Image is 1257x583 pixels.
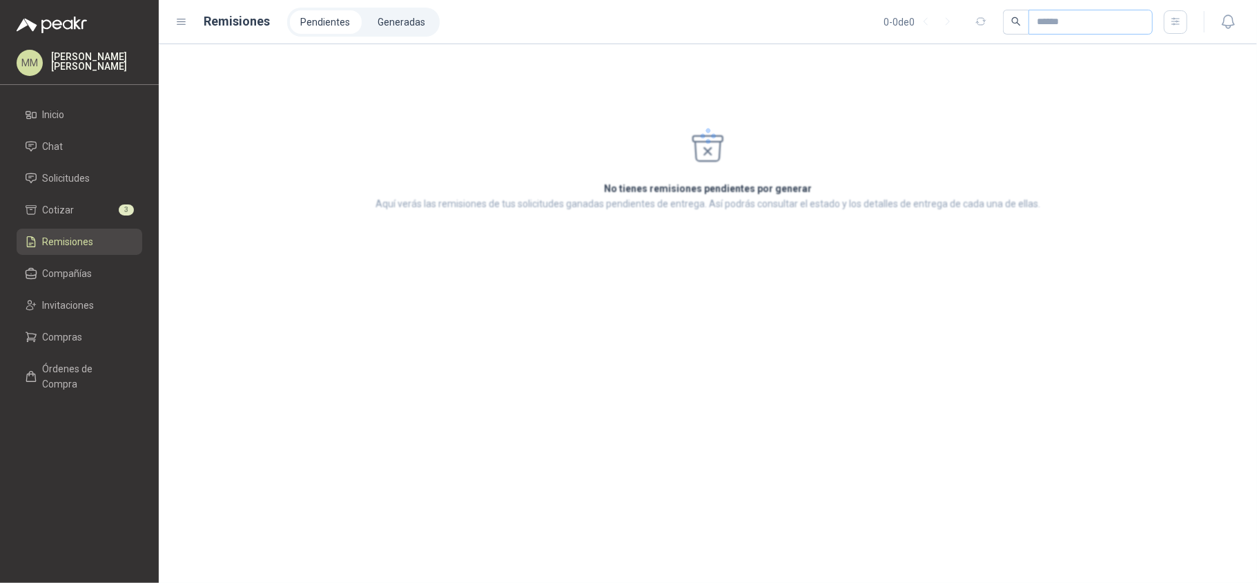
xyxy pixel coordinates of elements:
span: 3 [119,204,134,216]
a: Órdenes de Compra [17,356,142,397]
h1: Remisiones [204,12,271,31]
p: [PERSON_NAME] [PERSON_NAME] [51,52,142,71]
a: Solicitudes [17,165,142,191]
span: Solicitudes [43,171,90,186]
a: Generadas [367,10,437,34]
span: Compras [43,329,83,345]
a: Compras [17,324,142,350]
span: Órdenes de Compra [43,361,129,392]
a: Pendientes [290,10,362,34]
a: Chat [17,133,142,160]
span: Chat [43,139,64,154]
a: Invitaciones [17,292,142,318]
span: Invitaciones [43,298,95,313]
div: 0 - 0 de 0 [884,11,959,33]
a: Remisiones [17,229,142,255]
span: Compañías [43,266,92,281]
a: Inicio [17,102,142,128]
span: Inicio [43,107,65,122]
span: search [1011,17,1021,26]
a: Compañías [17,260,142,287]
span: Remisiones [43,234,94,249]
a: Cotizar3 [17,197,142,223]
div: MM [17,50,43,76]
span: Cotizar [43,202,75,218]
img: Logo peakr [17,17,87,33]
